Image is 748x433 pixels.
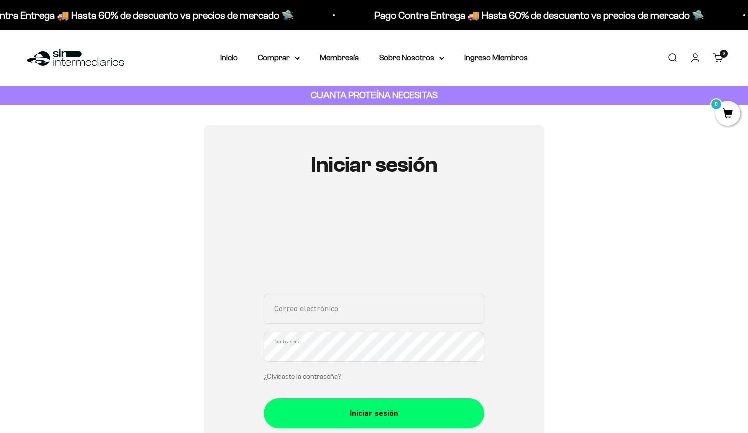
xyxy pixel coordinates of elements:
[284,407,464,420] div: Iniciar sesión
[710,98,722,110] mark: 0
[311,90,438,100] strong: CUANTA PROTEÍNA NECESITAS
[258,51,300,64] summary: Comprar
[264,398,484,428] button: Iniciar sesión
[220,53,238,62] a: Inicio
[264,153,484,177] h1: Iniciar sesión
[723,51,725,56] span: 3
[715,109,740,120] a: 0
[379,51,444,64] summary: Sobre Nosotros
[320,53,359,62] a: Membresía
[264,373,341,380] a: ¿Olvidaste la contraseña?
[264,206,484,282] iframe: Social Login Buttons
[372,7,703,23] p: Pago Contra Entrega 🚚 Hasta 60% de descuento vs precios de mercado 🛸
[464,53,528,62] a: Ingreso Miembros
